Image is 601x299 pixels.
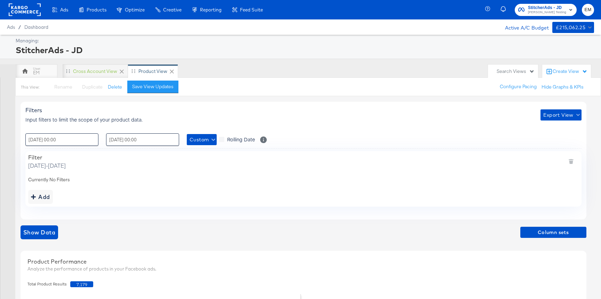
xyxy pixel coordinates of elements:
span: Show Data [23,227,55,237]
div: Save View Updates [132,83,174,90]
span: Ads [60,7,68,13]
span: [DATE] - [DATE] [28,161,66,169]
button: StitcherAds - JD[PERSON_NAME] Testing [515,4,577,16]
button: Export View [540,109,581,121]
div: Drag to reorder tab [131,69,135,73]
button: addbutton [28,190,53,204]
span: Reporting [200,7,222,13]
div: £215,062.25 [556,23,585,32]
div: Product View [138,68,167,75]
button: Hide Graphs & KPIs [542,84,584,90]
span: / [15,24,24,30]
span: Custom [190,135,214,144]
button: Column sets [520,227,586,238]
button: Custom [187,134,217,145]
span: StitcherAds - JD [528,4,566,11]
div: Create View [553,68,587,75]
span: Rename [54,84,72,90]
button: Save View Updates [127,81,178,93]
span: Ads [7,24,15,30]
div: Active A/C Budget [498,22,549,32]
button: EM [582,4,594,16]
span: Creative [163,7,182,13]
div: Cross Account View [73,68,117,75]
span: Feed Suite [240,7,263,13]
div: Drag to reorder tab [66,69,70,73]
div: StitcherAds - JD [16,44,592,56]
div: Analyze the performance of products in your Facebook ads. [27,266,579,272]
button: Configure Pacing [495,81,542,93]
button: Delete [108,84,122,90]
div: EM [33,69,40,76]
div: Filter [28,154,66,161]
span: Filters [25,107,42,114]
span: EM [585,6,591,14]
div: This View: [21,84,39,90]
div: Search Views [497,68,535,75]
a: Dashboard [24,24,48,30]
span: 7,179 [70,281,93,287]
div: Product Performance [27,258,579,266]
button: showdata [21,225,58,239]
div: Add [31,192,50,202]
button: £215,062.25 [552,22,594,33]
span: Duplicate [82,84,103,90]
span: Export View [543,111,578,119]
span: Optimize [125,7,145,13]
span: Rolling Date [227,136,255,143]
div: Managing: [16,38,592,44]
span: Input filters to limit the scope of your product data. [25,116,143,123]
span: Products [87,7,106,13]
div: Currently No Filters [28,176,579,183]
span: Column sets [523,228,584,237]
span: [PERSON_NAME] Testing [528,10,566,15]
span: Total Product Results [27,281,70,287]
